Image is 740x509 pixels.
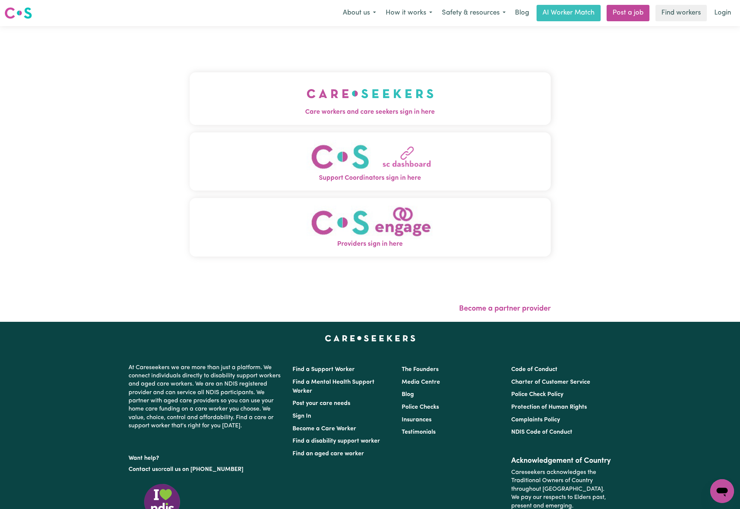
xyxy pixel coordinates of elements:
a: Testimonials [402,429,436,435]
a: Post your care needs [292,400,350,406]
button: About us [338,5,381,21]
span: Providers sign in here [190,239,551,249]
a: NDIS Code of Conduct [511,429,572,435]
iframe: Button to launch messaging window [710,479,734,503]
p: At Careseekers we are more than just a platform. We connect individuals directly to disability su... [129,361,284,433]
a: Find a Mental Health Support Worker [292,379,374,394]
span: Care workers and care seekers sign in here [190,107,551,117]
a: Blog [510,5,534,21]
a: Insurances [402,417,431,423]
a: The Founders [402,367,439,373]
button: How it works [381,5,437,21]
a: Police Check Policy [511,392,563,398]
a: Login [710,5,736,21]
a: Find workers [655,5,707,21]
a: Police Checks [402,404,439,410]
a: Find an aged care worker [292,451,364,457]
a: Careseekers logo [4,4,32,22]
button: Safety & resources [437,5,510,21]
a: Media Centre [402,379,440,385]
a: Find a Support Worker [292,367,355,373]
p: Want help? [129,451,284,462]
img: Careseekers logo [4,6,32,20]
a: Find a disability support worker [292,438,380,444]
a: Careseekers home page [325,335,415,341]
a: call us on [PHONE_NUMBER] [164,466,243,472]
p: or [129,462,284,477]
a: Code of Conduct [511,367,557,373]
a: Become a partner provider [459,305,551,312]
a: Blog [402,392,414,398]
a: Protection of Human Rights [511,404,587,410]
button: Care workers and care seekers sign in here [190,72,551,125]
span: Support Coordinators sign in here [190,173,551,183]
a: Post a job [607,5,649,21]
a: AI Worker Match [537,5,601,21]
a: Contact us [129,466,158,472]
a: Sign In [292,413,311,419]
button: Providers sign in here [190,198,551,257]
h2: Acknowledgement of Country [511,456,611,465]
a: Complaints Policy [511,417,560,423]
a: Charter of Customer Service [511,379,590,385]
a: Become a Care Worker [292,426,356,432]
button: Support Coordinators sign in here [190,132,551,191]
